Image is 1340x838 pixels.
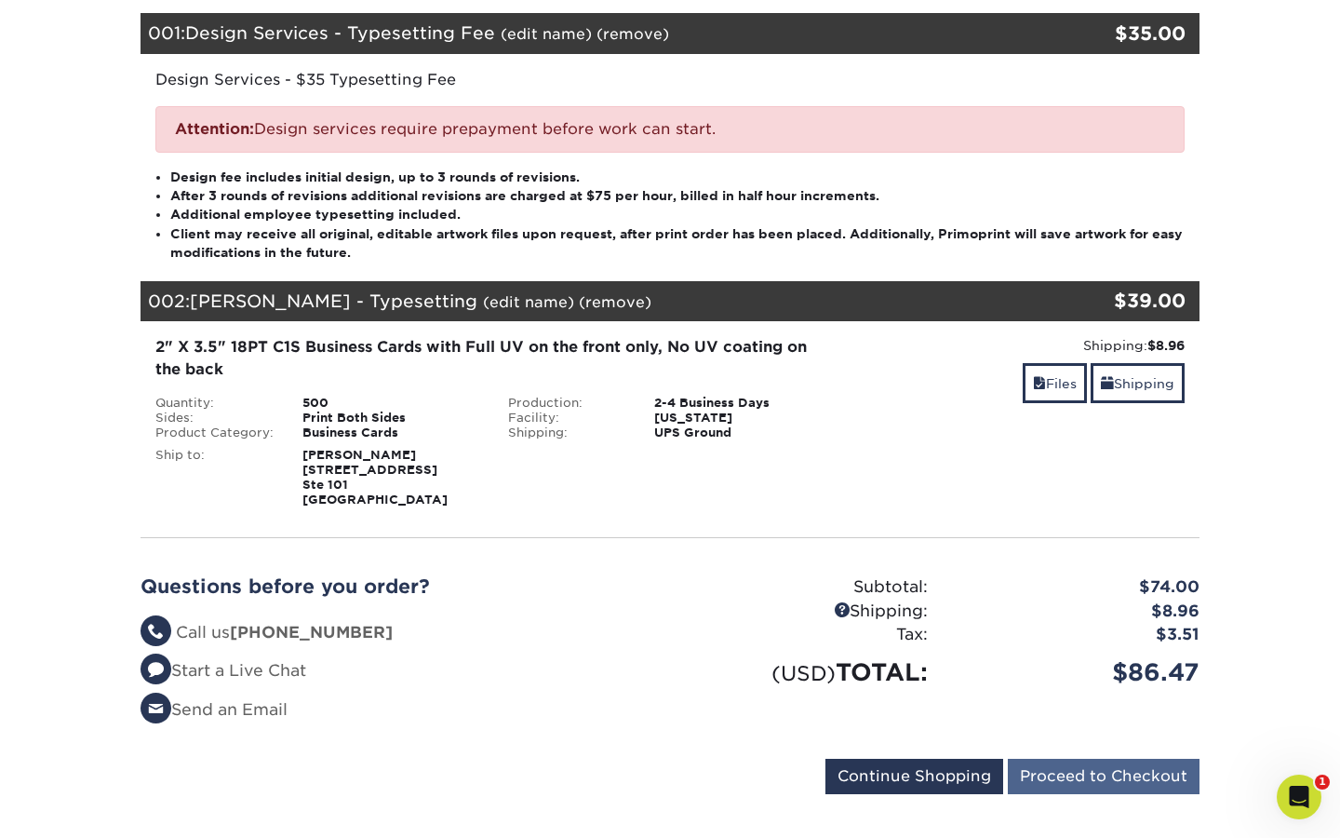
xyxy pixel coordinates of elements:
[942,600,1213,624] div: $8.96
[1008,759,1199,794] input: Proceed to Checkout
[170,186,1185,205] li: After 3 rounds of revisions additional revisions are charged at $75 per hour, billed in half hour...
[1277,775,1321,819] iframe: Intercom live chat
[670,575,942,600] div: Subtotal:
[1091,363,1185,403] a: Shipping
[640,411,846,426] div: [US_STATE]
[483,293,574,311] a: (edit name)
[190,291,477,311] span: [PERSON_NAME] - Typesetting
[942,655,1213,690] div: $86.47
[1033,376,1046,391] span: files
[288,411,494,426] div: Print Both Sides
[170,224,1185,263] li: Client may receive all original, editable artwork files upon request, after print order has been ...
[155,336,832,381] div: 2" X 3.5" 18PT C1S Business Cards with Full UV on the front only, No UV coating on the back
[825,759,1003,794] input: Continue Shopping
[170,168,1185,186] li: Design fee includes initial design, up to 3 rounds of revisions.
[1023,20,1186,47] div: $35.00
[5,781,158,831] iframe: Google Customer Reviews
[1023,363,1087,403] a: Files
[185,22,495,43] span: Design Services - Typesetting Fee
[288,396,494,411] div: 500
[141,411,288,426] div: Sides:
[141,281,1023,322] div: 002:
[1147,338,1185,353] strong: $8.96
[230,623,393,642] strong: [PHONE_NUMBER]
[494,396,641,411] div: Production:
[302,448,448,507] strong: [PERSON_NAME] [STREET_ADDRESS] Ste 101 [GEOGRAPHIC_DATA]
[942,575,1213,600] div: $74.00
[155,106,1185,153] div: Design services require prepayment before work can start.
[771,661,836,685] small: (USD)
[942,623,1213,647] div: $3.51
[640,396,846,411] div: 2-4 Business Days
[141,700,288,719] a: Send an Email
[1101,376,1114,391] span: shipping
[175,120,254,138] strong: Attention:
[579,293,651,311] a: (remove)
[141,621,656,645] li: Call us
[141,575,656,598] h2: Questions before you order?
[141,448,288,507] div: Ship to:
[288,426,494,440] div: Business Cards
[596,25,669,43] a: (remove)
[141,396,288,411] div: Quantity:
[141,54,1199,91] div: Design Services - $35 Typesetting Fee
[494,426,641,440] div: Shipping:
[494,411,641,426] div: Facility:
[1023,287,1186,315] div: $39.00
[670,623,942,647] div: Tax:
[141,661,306,680] a: Start a Live Chat
[1315,775,1330,790] span: 1
[670,600,942,624] div: Shipping:
[141,13,1023,54] div: 001:
[501,25,592,43] a: (edit name)
[860,336,1185,355] div: Shipping:
[640,426,846,440] div: UPS Ground
[670,655,942,690] div: TOTAL:
[141,426,288,440] div: Product Category:
[170,205,1185,223] li: Additional employee typesetting included.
